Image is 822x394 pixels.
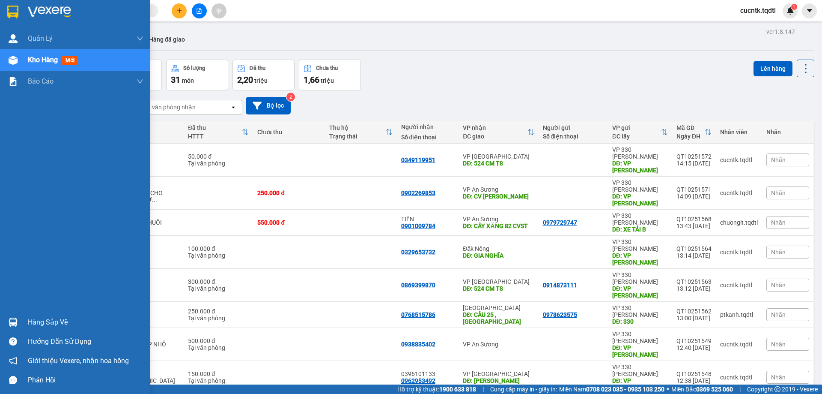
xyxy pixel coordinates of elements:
span: Miền Bắc [671,385,733,394]
div: Chọn văn phòng nhận [137,103,196,111]
img: warehouse-icon [9,318,18,327]
div: DĐ: CV LINH XUÂN [463,193,534,200]
div: ptkanh.tqdtl [720,311,758,318]
div: VP 330 [PERSON_NAME] [612,238,668,252]
span: Nhãn [771,219,786,226]
div: VP nhận [463,124,527,131]
div: VP 330 [PERSON_NAME] [612,212,668,226]
div: DĐ: VP LONG HƯNG [612,377,668,391]
span: Hỗ trợ kỹ thuật: [397,385,476,394]
span: | [482,385,484,394]
div: cucntk.tqdtl [720,282,758,289]
button: Lên hàng [753,61,792,76]
div: VP An Sương [463,186,534,193]
div: Nhân viên [720,129,758,135]
div: Phản hồi [28,374,143,387]
svg: open [230,104,237,111]
div: TIẾN [401,216,455,223]
span: 1,66 [304,75,319,85]
div: 50.000 đ [188,153,249,160]
span: ⚪️ [667,388,669,391]
div: ver 1.8.147 [766,27,795,36]
div: 0978623575 [543,311,577,318]
div: DĐ: VP LONG HƯNG [612,193,668,207]
div: cucntk.tqdtl [720,189,758,196]
span: Nhãn [771,374,786,381]
span: Quản Lý [28,33,53,44]
span: caret-down [806,7,813,15]
div: ĐC lấy [612,133,661,140]
div: Nhãn [766,129,809,135]
div: Chưa thu [257,129,321,135]
div: QT10251563 [676,278,712,285]
div: cucntk.tqdtl [720,156,758,163]
span: 2,20 [237,75,253,85]
div: DĐ: VP LONG HƯNG [612,285,668,299]
img: logo-vxr [7,6,18,18]
div: Tại văn phòng [188,160,249,167]
div: QT10251548 [676,370,712,377]
div: QT10251562 [676,308,712,315]
div: VP [GEOGRAPHIC_DATA] [463,278,534,285]
div: VP 330 [PERSON_NAME] [612,331,668,344]
span: ... [152,196,157,203]
span: down [137,78,143,85]
div: 13:00 [DATE] [676,315,712,322]
div: 500.000 đ [188,337,249,344]
span: | [739,385,741,394]
div: 100.000 đ [188,245,249,252]
button: caret-down [802,3,817,18]
div: Người nhận [401,123,455,130]
div: QT10251571 [676,186,712,193]
button: Đã thu2,20 triệu [232,60,295,90]
img: warehouse-icon [9,34,18,43]
div: cucntk.tqdtl [720,374,758,381]
button: plus [172,3,187,18]
div: DĐ: VP LONG HƯNG [612,344,668,358]
span: Nhãn [771,156,786,163]
div: DĐ: CẦU 25 , BÌNH PHƯỚC [463,311,534,325]
button: Hàng đã giao [142,29,192,50]
strong: 0369 525 060 [696,386,733,393]
div: 0869399870 [401,282,435,289]
div: DĐ: 524 CM T8 [463,285,534,292]
div: Mã GD [676,124,705,131]
div: Tại văn phòng [188,315,249,322]
div: QT10251572 [676,153,712,160]
img: icon-new-feature [786,7,794,15]
div: cucntk.tqdtl [720,249,758,256]
span: Nhãn [771,189,786,196]
div: Đăk Nông [463,245,534,252]
div: QT10251568 [676,216,712,223]
div: DĐ: 524 CM T8 [463,160,534,167]
div: DĐ: CÂY XĂNG 82 CVST [463,223,534,229]
span: Nhãn [771,341,786,348]
th: Toggle SortBy [325,121,397,144]
div: Hàng sắp về [28,316,143,329]
div: 0768515786 [401,311,435,318]
span: Cung cấp máy in - giấy in: [490,385,557,394]
div: Hướng dẫn sử dụng [28,335,143,348]
span: file-add [196,8,202,14]
span: copyright [774,386,780,392]
img: solution-icon [9,77,18,86]
div: chuonglt.tqdtl [720,219,758,226]
span: Nhãn [771,249,786,256]
div: [GEOGRAPHIC_DATA] [463,304,534,311]
span: Báo cáo [28,76,54,87]
div: 12:38 [DATE] [676,377,712,384]
div: VP 330 [PERSON_NAME] [612,179,668,193]
button: aim [211,3,226,18]
div: 0349119951 [401,156,435,163]
div: VP [GEOGRAPHIC_DATA] [463,370,534,377]
span: 31 [171,75,180,85]
th: Toggle SortBy [672,121,716,144]
span: mới [62,56,78,65]
div: VP 330 [PERSON_NAME] [612,146,668,160]
button: Số lượng31món [166,60,228,90]
div: Chưa thu [316,65,338,71]
div: DĐ: VP LONG HƯNG [612,160,668,174]
span: Kho hàng [28,56,58,64]
th: Toggle SortBy [459,121,538,144]
div: Tại văn phòng [188,285,249,292]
